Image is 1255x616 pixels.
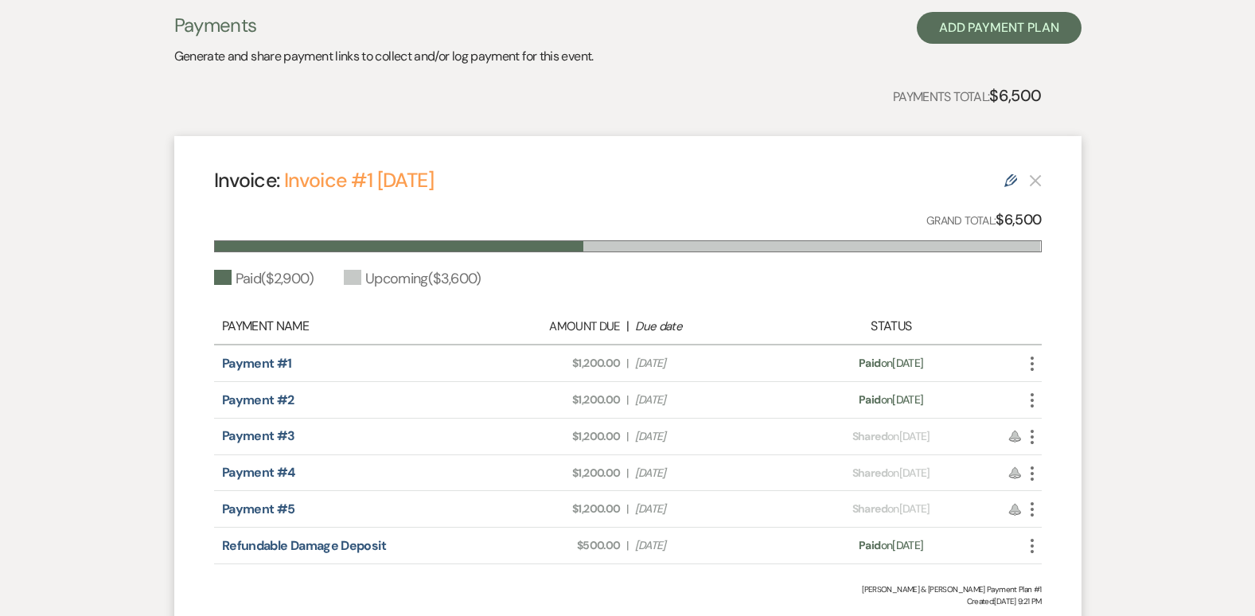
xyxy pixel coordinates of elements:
[174,46,594,67] p: Generate and share payment links to collect and/or log payment for this event.
[214,166,434,194] h4: Invoice:
[917,12,1082,44] button: Add Payment Plan
[996,210,1041,229] strong: $6,500
[474,428,620,445] span: $1,200.00
[626,392,628,408] span: |
[635,392,781,408] span: [DATE]
[789,465,992,481] div: on [DATE]
[859,538,880,552] span: Paid
[635,355,781,372] span: [DATE]
[344,268,481,290] div: Upcoming ( $3,600 )
[852,466,887,480] span: Shared
[635,501,781,517] span: [DATE]
[626,537,628,554] span: |
[474,465,620,481] span: $1,200.00
[1029,173,1042,187] button: This payment plan cannot be deleted because it contains links that have been paid through Weven’s...
[222,464,295,481] a: Payment #4
[222,317,466,336] div: Payment Name
[789,501,992,517] div: on [DATE]
[474,501,620,517] span: $1,200.00
[893,83,1042,108] p: Payments Total:
[626,465,628,481] span: |
[474,318,620,336] div: Amount Due
[474,355,620,372] span: $1,200.00
[174,12,594,39] h3: Payments
[474,537,620,554] span: $500.00
[222,355,292,372] a: Payment #1
[635,428,781,445] span: [DATE]
[859,356,880,370] span: Paid
[214,268,314,290] div: Paid ( $2,900 )
[635,537,781,554] span: [DATE]
[626,428,628,445] span: |
[214,595,1042,607] span: Created: [DATE] 9:21 PM
[859,392,880,407] span: Paid
[789,537,992,554] div: on [DATE]
[635,465,781,481] span: [DATE]
[789,317,992,336] div: Status
[789,355,992,372] div: on [DATE]
[466,317,790,336] div: |
[222,501,295,517] a: Payment #5
[214,583,1042,595] div: [PERSON_NAME] & [PERSON_NAME] Payment Plan #1
[926,209,1042,232] p: Grand Total:
[222,427,295,444] a: Payment #3
[789,392,992,408] div: on [DATE]
[626,501,628,517] span: |
[222,537,386,554] a: Refundable Damage Deposit
[852,501,887,516] span: Shared
[989,85,1041,106] strong: $6,500
[222,392,294,408] a: Payment #2
[474,392,620,408] span: $1,200.00
[852,429,887,443] span: Shared
[635,318,781,336] div: Due date
[789,428,992,445] div: on [DATE]
[284,167,434,193] a: Invoice #1 [DATE]
[626,355,628,372] span: |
